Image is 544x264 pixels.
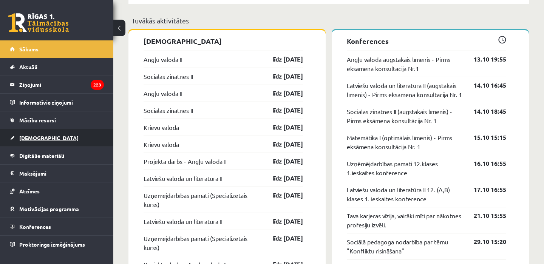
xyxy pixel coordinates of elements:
span: [DEMOGRAPHIC_DATA] [19,134,79,141]
a: Motivācijas programma [10,200,104,218]
a: līdz [DATE] [259,106,303,115]
a: Latviešu valoda un literatūra II [144,174,222,183]
legend: Informatīvie ziņojumi [19,94,104,111]
a: līdz [DATE] [259,217,303,226]
a: līdz [DATE] [259,234,303,243]
a: Atzīmes [10,182,104,200]
a: Ziņojumi223 [10,76,104,93]
a: [DEMOGRAPHIC_DATA] [10,129,104,147]
a: līdz [DATE] [259,191,303,200]
span: Proktoringa izmēģinājums [19,241,85,248]
a: Latviešu valoda un literatūra II 12. (A,B) klases 1. ieskaites konference [347,185,462,203]
a: 13.10 19:55 [462,55,506,64]
legend: Ziņojumi [19,76,104,93]
p: Tuvākās aktivitātes [131,15,526,26]
a: Tava karjeras vīzija, vairāki mīti par nākotnes profesiju izvēli. [347,211,462,229]
a: Mācību resursi [10,111,104,129]
a: Sociālās zinātnes II (augstākais līmenis) - Pirms eksāmena konsultācija Nr. 1 [347,107,462,125]
i: 223 [91,80,104,90]
a: Angļu valoda II [144,55,182,64]
a: 15.10 15:15 [462,133,506,142]
a: līdz [DATE] [259,89,303,98]
a: līdz [DATE] [259,55,303,64]
a: līdz [DATE] [259,123,303,132]
a: Krievu valoda [144,140,179,149]
a: 29.10 15:20 [462,237,506,246]
a: Maksājumi [10,165,104,182]
a: Rīgas 1. Tālmācības vidusskola [8,13,69,32]
a: Konferences [10,218,104,235]
span: Konferences [19,223,51,230]
p: [DEMOGRAPHIC_DATA] [144,36,303,46]
a: līdz [DATE] [259,72,303,81]
span: Atzīmes [19,188,40,195]
a: Angļu valoda II [144,89,182,98]
a: Aktuāli [10,58,104,76]
a: līdz [DATE] [259,140,303,149]
a: Matemātika I (optimālais līmenis) - Pirms eksāmena konsultācija Nr. 1 [347,133,462,151]
a: līdz [DATE] [259,157,303,166]
a: 16.10 16:55 [462,159,506,168]
a: Sociālās zinātnes II [144,106,193,115]
a: Uzņēmējdarbības pamati (Specializētais kurss) [144,234,259,252]
span: Digitālie materiāli [19,152,64,159]
a: Uzņēmējdarbības pamati 12.klases 1.ieskaites konference [347,159,462,177]
a: Angļu valoda augstākais līmenis - Pirms eksāmena konsultācija Nr.1 [347,55,462,73]
a: Projekta darbs - Angļu valoda II [144,157,226,166]
a: Proktoringa izmēģinājums [10,236,104,253]
p: Konferences [347,36,506,46]
legend: Maksājumi [19,165,104,182]
a: Uzņēmējdarbības pamati (Specializētais kurss) [144,191,259,209]
a: Latviešu valoda un literatūra II [144,217,222,226]
a: Digitālie materiāli [10,147,104,164]
a: Sociālās zinātnes II [144,72,193,81]
span: Aktuāli [19,63,37,70]
a: līdz [DATE] [259,174,303,183]
a: Latviešu valoda un literatūra II (augstākais līmenis) - Pirms eksāmena konsultācija Nr. 1 [347,81,462,99]
a: 14.10 16:45 [462,81,506,90]
a: 14.10 18:45 [462,107,506,116]
span: Mācību resursi [19,117,56,124]
a: 17.10 16:55 [462,185,506,194]
a: Informatīvie ziņojumi [10,94,104,111]
span: Sākums [19,46,39,52]
a: Sociālā pedagoga nodarbība par tēmu "Konfliktu risināšana" [347,237,462,255]
span: Motivācijas programma [19,205,79,212]
a: 21.10 15:55 [462,211,506,220]
a: Krievu valoda [144,123,179,132]
a: Sākums [10,40,104,58]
